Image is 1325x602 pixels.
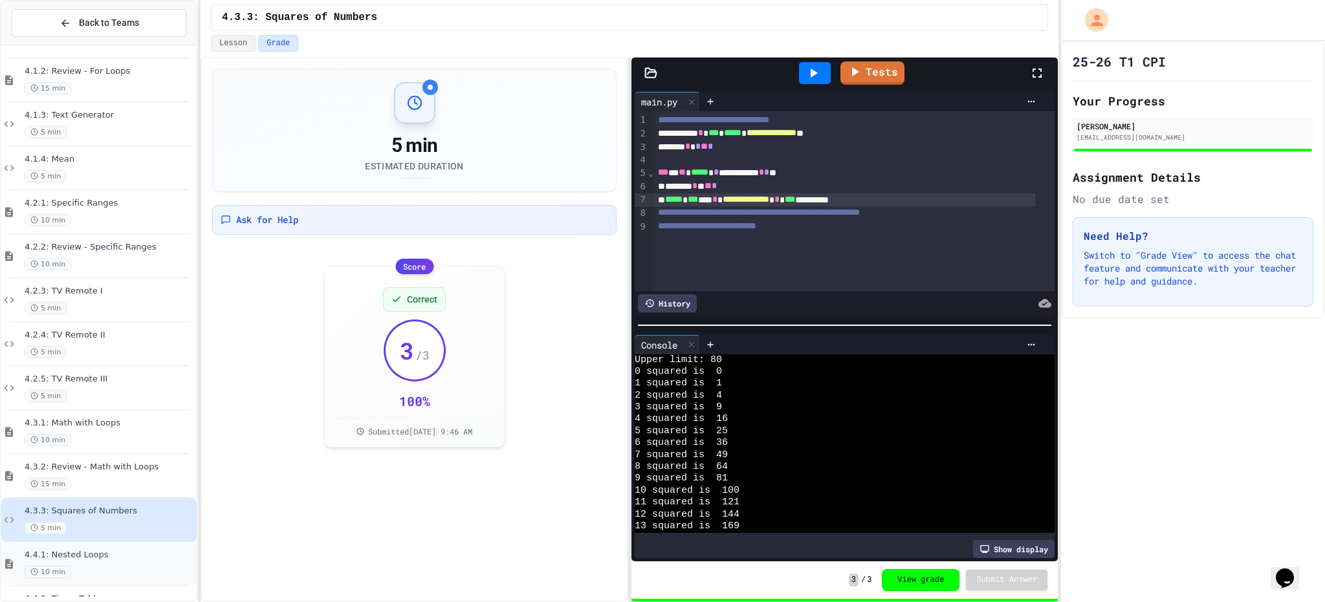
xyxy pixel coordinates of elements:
span: 5 min [25,346,67,358]
span: Ask for Help [236,213,298,226]
span: 3 [867,575,871,585]
button: View grade [882,569,959,591]
div: Estimated Duration [365,160,463,173]
span: 2 squared is 4 [635,390,722,402]
span: 12 squared is 144 [635,509,739,521]
span: / [861,575,866,585]
div: Show display [973,540,1055,558]
h3: Need Help? [1084,228,1302,244]
span: Back to Teams [79,16,139,30]
span: 4.1.3: Text Generator [25,110,194,121]
span: 4.2.2: Review - Specific Ranges [25,242,194,253]
span: 4.3.1: Math with Loops [25,418,194,429]
span: 3 squared is 9 [635,402,722,413]
span: 4.2.4: TV Remote II [25,330,194,341]
span: Submit Answer [976,575,1037,585]
div: 5 [635,167,648,180]
span: 9 squared is 81 [635,473,728,484]
div: No due date set [1073,191,1313,207]
span: Fold line [648,167,654,178]
span: 4 squared is 16 [635,413,728,425]
span: 10 min [25,566,71,578]
div: 7 [635,193,648,207]
span: / 3 [415,346,430,364]
span: 10 squared is 100 [635,485,739,497]
div: Score [395,259,433,274]
span: 0 squared is 0 [635,366,722,378]
span: 4.3.3: Squares of Numbers [222,10,377,25]
span: 10 min [25,258,71,270]
div: Console [635,338,684,352]
a: Tests [840,61,904,85]
span: 15 min [25,478,71,490]
div: [PERSON_NAME] [1077,120,1309,132]
span: 8 squared is 64 [635,461,728,473]
div: 6 [635,180,648,194]
span: 6 squared is 36 [635,437,728,449]
div: 2 [635,127,648,141]
div: 9 [635,220,648,234]
div: 100 % [399,392,430,410]
div: 3 [635,141,648,155]
span: 4.2.3: TV Remote I [25,286,194,297]
p: Switch to "Grade View" to access the chat feature and communicate with your teacher for help and ... [1084,249,1302,288]
span: 5 min [25,302,67,314]
span: 13 squared is 169 [635,521,739,532]
span: 5 min [25,390,67,402]
h2: Your Progress [1073,92,1313,110]
span: 3 [400,338,414,363]
span: 4.2.5: TV Remote III [25,374,194,385]
span: 1 squared is 1 [635,378,722,389]
div: 8 [635,207,648,220]
span: 4.1.4: Mean [25,154,194,165]
span: 5 min [25,126,67,138]
span: 7 squared is 49 [635,449,728,461]
span: 4.4.1: Nested Loops [25,550,194,561]
div: History [638,294,697,312]
span: 5 min [25,522,67,534]
iframe: chat widget [1271,550,1312,589]
span: 15 min [25,82,71,94]
span: 5 min [25,170,67,182]
h1: 25-26 T1 CPI [1073,52,1166,70]
h2: Assignment Details [1073,168,1313,186]
button: Grade [258,35,298,52]
div: 5 min [365,134,463,157]
span: 4.1.2: Review - For Loops [25,66,194,77]
span: 4.2.1: Specific Ranges [25,198,194,209]
div: 4 [635,154,648,167]
span: Submitted [DATE] 9:46 AM [368,426,472,436]
div: My Account [1071,5,1111,35]
span: 3 [849,574,859,586]
span: 10 min [25,434,71,446]
span: 4.3.2: Review - Math with Loops [25,462,194,473]
button: Submit Answer [966,570,1047,590]
span: Upper limit: 80 [635,354,722,366]
div: [EMAIL_ADDRESS][DOMAIN_NAME] [1077,133,1309,142]
div: 1 [635,114,648,127]
span: 10 min [25,214,71,226]
span: 4.3.3: Squares of Numbers [25,506,194,517]
span: 11 squared is 121 [635,497,739,508]
div: main.py [635,95,684,109]
span: 5 squared is 25 [635,425,728,437]
button: Back to Teams [12,9,186,37]
div: main.py [635,92,700,111]
button: Lesson [211,35,256,52]
span: Correct [407,293,437,306]
div: Console [635,335,700,354]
